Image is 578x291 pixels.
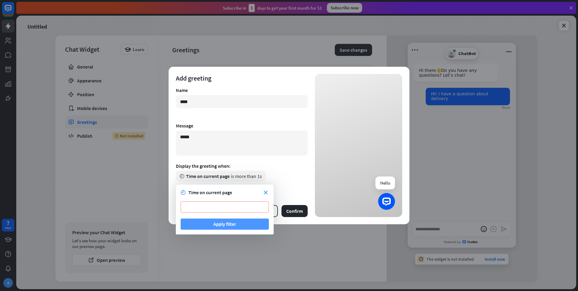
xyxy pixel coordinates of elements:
[176,74,308,82] div: Add greeting
[176,163,308,169] div: Display the greeting when:
[231,173,256,179] span: is more than
[375,176,395,189] div: Hello
[257,173,262,179] span: 1s
[5,2,23,20] button: Open LiveChat chat widget
[188,189,232,195] span: Time on current page
[181,190,185,195] i: time
[186,173,230,179] span: Time on current page
[264,191,268,195] i: close
[179,174,184,179] i: time
[176,123,308,129] div: Message
[181,219,269,230] button: Apply filter
[281,205,308,217] button: Confirm
[176,87,308,93] div: Name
